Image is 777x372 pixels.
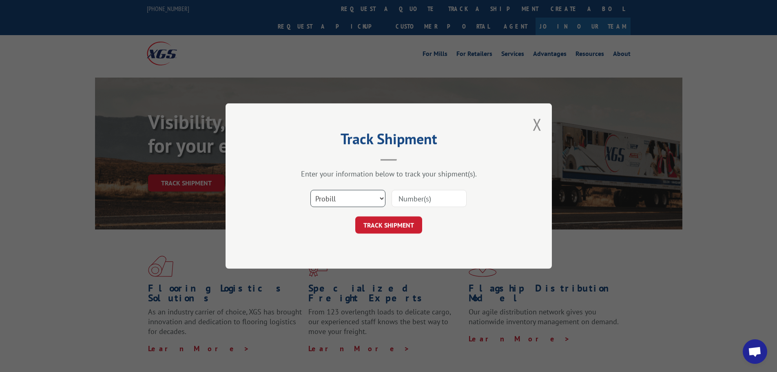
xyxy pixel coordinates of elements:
div: Enter your information below to track your shipment(s). [266,169,511,178]
h2: Track Shipment [266,133,511,149]
input: Number(s) [392,190,467,207]
button: Close modal [533,114,542,135]
button: TRACK SHIPMENT [355,216,422,234]
div: Open chat [743,339,767,364]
